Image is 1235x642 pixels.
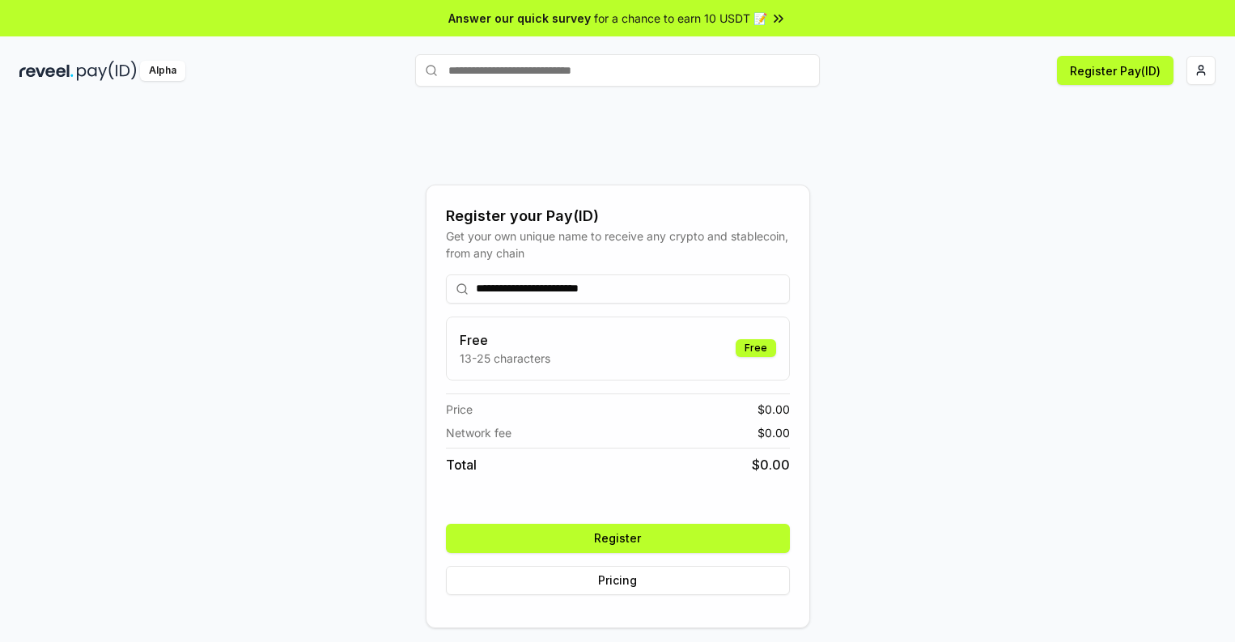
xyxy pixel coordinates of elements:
[594,10,767,27] span: for a chance to earn 10 USDT 📝
[758,424,790,441] span: $ 0.00
[446,566,790,595] button: Pricing
[446,227,790,261] div: Get your own unique name to receive any crypto and stablecoin, from any chain
[77,61,137,81] img: pay_id
[19,61,74,81] img: reveel_dark
[460,330,550,350] h3: Free
[446,205,790,227] div: Register your Pay(ID)
[1057,56,1173,85] button: Register Pay(ID)
[446,401,473,418] span: Price
[446,424,511,441] span: Network fee
[446,524,790,553] button: Register
[758,401,790,418] span: $ 0.00
[140,61,185,81] div: Alpha
[448,10,591,27] span: Answer our quick survey
[736,339,776,357] div: Free
[446,455,477,474] span: Total
[752,455,790,474] span: $ 0.00
[460,350,550,367] p: 13-25 characters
